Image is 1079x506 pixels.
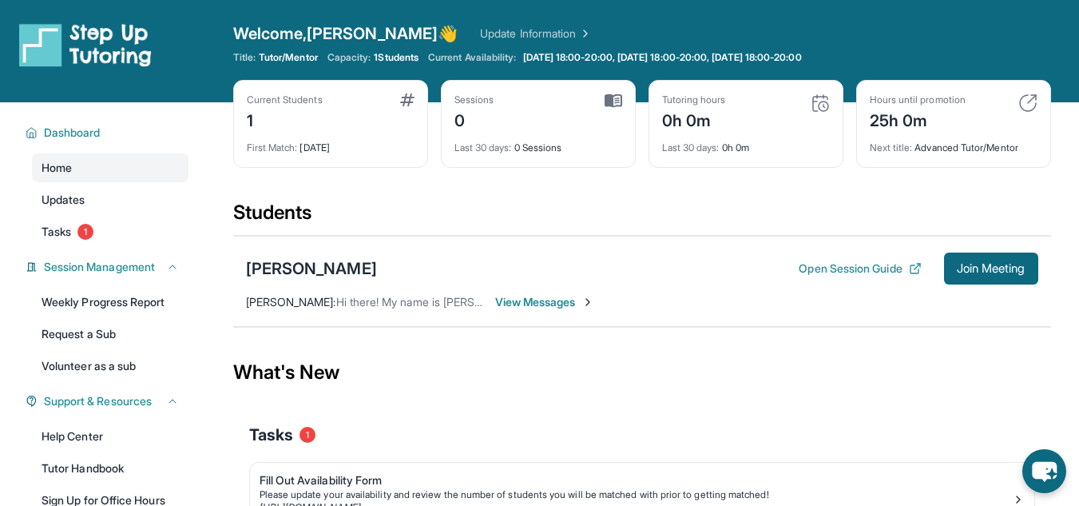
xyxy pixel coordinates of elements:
[32,454,188,483] a: Tutor Handbook
[454,94,494,106] div: Sessions
[523,51,802,64] span: [DATE] 18:00-20:00, [DATE] 18:00-20:00, [DATE] 18:00-20:00
[428,51,516,64] span: Current Availability:
[247,106,323,132] div: 1
[799,261,921,277] button: Open Session Guide
[44,259,155,275] span: Session Management
[454,106,494,132] div: 0
[662,132,830,154] div: 0h 0m
[19,22,152,67] img: logo
[42,160,72,176] span: Home
[662,141,720,153] span: Last 30 days :
[38,393,179,409] button: Support & Resources
[495,294,595,310] span: View Messages
[77,224,93,240] span: 1
[454,141,512,153] span: Last 30 days :
[581,296,594,309] img: Chevron-Right
[32,153,188,182] a: Home
[662,106,726,132] div: 0h 0m
[32,422,188,451] a: Help Center
[327,51,371,64] span: Capacity:
[246,257,377,280] div: [PERSON_NAME]
[480,26,592,42] a: Update Information
[42,224,71,240] span: Tasks
[374,51,419,64] span: 1 Students
[811,94,830,113] img: card
[944,253,1038,285] button: Join Meeting
[247,94,323,106] div: Current Students
[247,132,415,154] div: [DATE]
[576,26,592,42] img: Chevron Right
[260,472,1012,488] div: Fill Out Availability Form
[247,141,298,153] span: First Match :
[233,337,1051,408] div: What's New
[300,427,315,443] span: 1
[38,125,179,141] button: Dashboard
[870,132,1037,154] div: Advanced Tutor/Mentor
[233,200,1051,235] div: Students
[233,51,256,64] span: Title:
[44,393,152,409] span: Support & Resources
[870,106,966,132] div: 25h 0m
[32,320,188,349] a: Request a Sub
[400,94,415,106] img: card
[1018,94,1037,113] img: card
[520,51,805,64] a: [DATE] 18:00-20:00, [DATE] 18:00-20:00, [DATE] 18:00-20:00
[1022,449,1066,493] button: chat-button
[38,259,179,275] button: Session Management
[249,424,293,446] span: Tasks
[32,352,188,380] a: Volunteer as a sub
[32,288,188,317] a: Weekly Progress Report
[246,295,336,309] span: [PERSON_NAME] :
[32,185,188,214] a: Updates
[870,141,913,153] span: Next title :
[662,94,726,106] div: Tutoring hours
[870,94,966,106] div: Hours until promotion
[454,132,622,154] div: 0 Sessions
[957,264,1025,273] span: Join Meeting
[42,192,85,208] span: Updates
[259,51,318,64] span: Tutor/Mentor
[605,94,622,108] img: card
[44,125,101,141] span: Dashboard
[32,217,188,246] a: Tasks1
[260,488,1012,501] div: Please update your availability and review the number of students you will be matched with prior ...
[233,22,458,45] span: Welcome, [PERSON_NAME] 👋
